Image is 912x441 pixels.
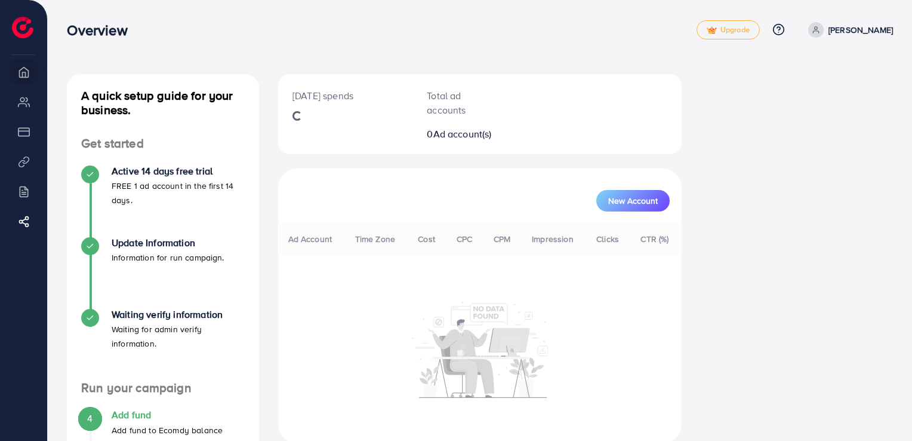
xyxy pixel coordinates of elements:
span: Upgrade [707,26,750,35]
h4: Add fund [112,409,223,421]
span: 4 [87,412,93,425]
span: New Account [608,197,658,205]
li: Waiting verify information [67,309,259,381]
img: logo [12,17,33,38]
li: Active 14 days free trial [67,166,259,237]
h2: 0 [427,128,499,140]
a: [PERSON_NAME] [803,22,893,38]
p: Waiting for admin verify information. [112,322,245,351]
p: Information for run campaign. [112,250,224,265]
h4: A quick setup guide for your business. [67,88,259,117]
h4: Get started [67,136,259,151]
span: Ad account(s) [433,127,492,140]
p: Total ad accounts [427,88,499,117]
p: [DATE] spends [292,88,398,103]
li: Update Information [67,237,259,309]
h4: Update Information [112,237,224,249]
h3: Overview [67,22,137,39]
a: tickUpgrade [697,20,760,39]
p: Add fund to Ecomdy balance [112,423,223,437]
p: [PERSON_NAME] [828,23,893,37]
h4: Run your campaign [67,381,259,396]
img: tick [707,26,717,35]
h4: Waiting verify information [112,309,245,320]
button: New Account [596,190,670,212]
h4: Active 14 days free trial [112,166,245,177]
p: FREE 1 ad account in the first 14 days. [112,179,245,207]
